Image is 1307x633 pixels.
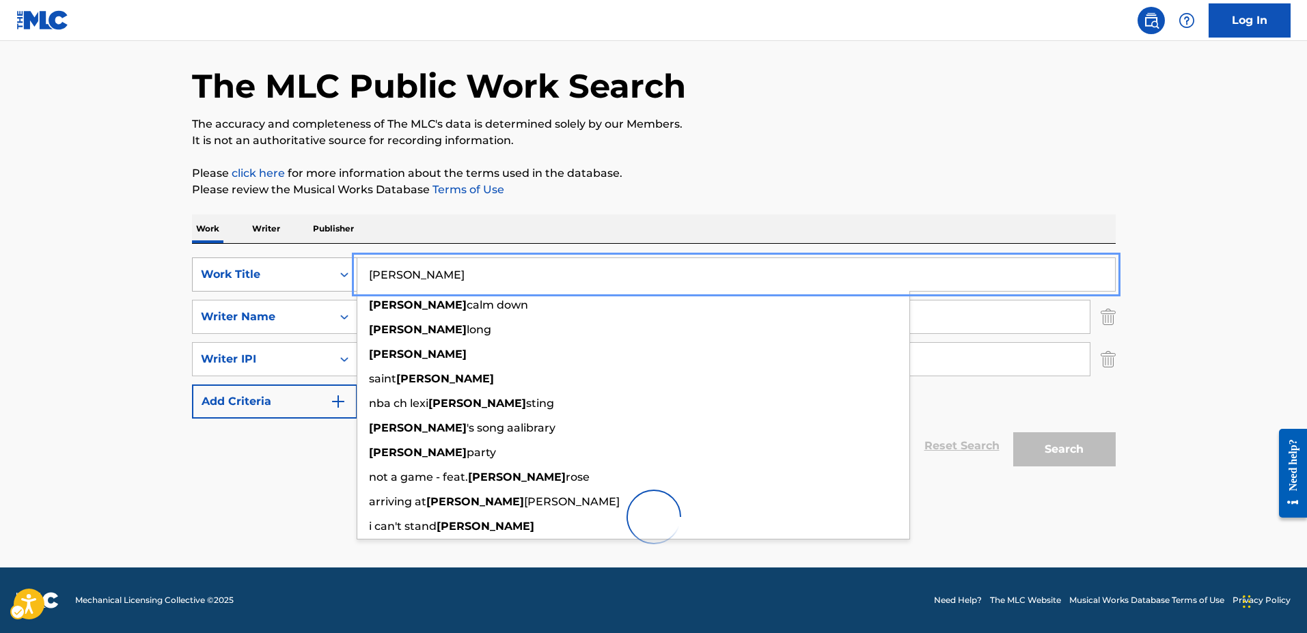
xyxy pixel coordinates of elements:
form: Search Form [192,257,1116,473]
a: Log In [1209,3,1291,38]
span: long [467,323,491,336]
img: preloader [627,490,681,544]
img: Delete Criterion [1101,342,1116,376]
p: Publisher [309,214,358,243]
p: Work [192,214,223,243]
div: Writer IPI [201,351,324,367]
p: It is not an authoritative source for recording information. [192,132,1116,149]
button: Add Criteria [192,384,357,419]
div: On [332,258,357,291]
strong: [PERSON_NAME] [468,470,566,483]
strong: [PERSON_NAME] [428,397,526,410]
p: Please for more information about the terms used in the database. [192,165,1116,182]
strong: [PERSON_NAME] [369,446,467,459]
span: 's song aalibrary [467,421,555,434]
span: not a game - feat. [369,470,468,483]
span: saint [369,372,396,385]
h1: The MLC Public Work Search [192,66,686,107]
span: sting [526,397,554,410]
div: Chat Widget [1239,567,1307,633]
a: Terms of Use [430,183,504,196]
div: Drag [1243,581,1251,622]
a: Need Help? [934,594,982,606]
a: The MLC Website [990,594,1061,606]
span: rose [566,470,590,483]
div: Writer Name [201,309,324,325]
img: search [1143,12,1159,29]
span: calm down [467,298,528,311]
iframe: Iframe | Resource Center [1269,418,1307,528]
img: 9d2ae6d4665cec9f34b9.svg [330,393,346,410]
input: Search... [357,258,1115,291]
strong: [PERSON_NAME] [369,421,467,434]
img: Delete Criterion [1101,300,1116,334]
strong: [PERSON_NAME] [396,372,494,385]
span: party [467,446,496,459]
iframe: Hubspot Iframe [1239,567,1307,633]
div: On [332,300,357,333]
a: Musical Works Database Terms of Use [1069,594,1224,606]
p: Please review the Musical Works Database [192,182,1116,198]
img: logo [16,592,59,608]
div: Work Title [201,266,324,283]
img: help [1179,12,1195,29]
a: Privacy Policy [1233,594,1291,606]
strong: [PERSON_NAME] [369,298,467,311]
span: Mechanical Licensing Collective © 2025 [75,594,234,606]
p: Writer [248,214,284,243]
p: The accuracy and completeness of The MLC's data is determined solely by our Members. [192,116,1116,132]
span: nba ch lexi [369,397,428,410]
strong: [PERSON_NAME] [369,323,467,336]
img: MLC Logo [16,10,69,30]
div: On [332,343,357,376]
strong: [PERSON_NAME] [369,348,467,361]
a: click here [232,167,285,180]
